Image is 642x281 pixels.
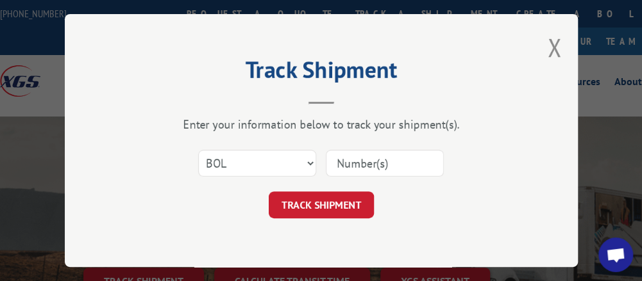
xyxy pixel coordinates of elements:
[598,237,633,272] div: Open chat
[548,30,562,64] button: Close modal
[269,191,374,218] button: TRACK SHIPMENT
[326,150,444,177] input: Number(s)
[129,61,514,85] h2: Track Shipment
[129,117,514,132] div: Enter your information below to track your shipment(s).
